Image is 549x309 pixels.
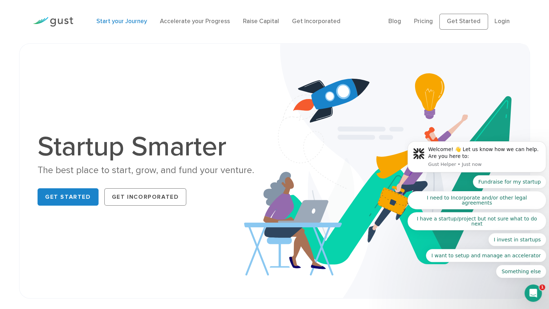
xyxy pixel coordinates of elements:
[96,18,147,25] a: Start your Journey
[38,164,269,177] div: The best place to start, grow, and fund your venture.
[243,18,279,25] a: Raise Capital
[38,133,269,160] h1: Startup Smarter
[38,188,99,206] a: Get Started
[33,17,73,27] img: Gust Logo
[388,18,401,25] a: Blog
[414,18,433,25] a: Pricing
[405,51,549,289] iframe: Intercom notifications message
[292,18,340,25] a: Get Incorporated
[494,18,510,25] a: Login
[429,231,549,309] iframe: Chat Widget
[104,188,187,206] a: Get Incorporated
[244,44,530,298] img: Startup Smarter Hero
[160,18,230,25] a: Accelerate your Progress
[439,14,488,30] a: Get Started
